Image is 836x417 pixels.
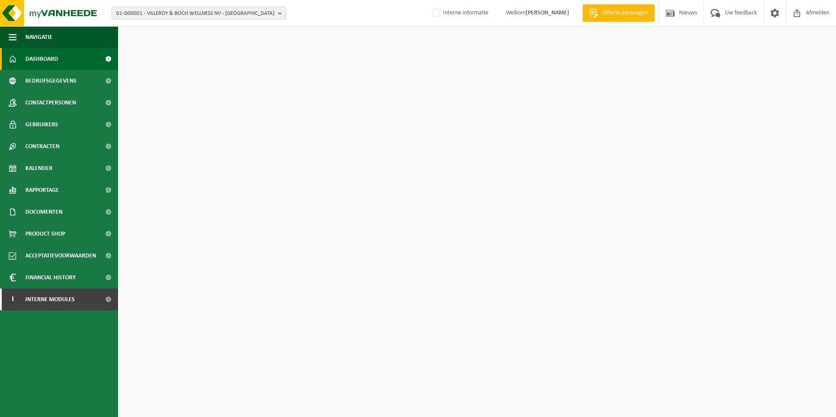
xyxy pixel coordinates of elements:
[600,9,650,17] span: Offerte aanvragen
[25,201,63,223] span: Documenten
[526,10,569,16] strong: [PERSON_NAME]
[25,179,59,201] span: Rapportage
[25,288,75,310] span: Interne modules
[25,114,58,136] span: Gebruikers
[116,7,275,20] span: 01-000001 - VILLEROY & BOCH WELLNESS NV - [GEOGRAPHIC_DATA]
[25,245,96,267] span: Acceptatievoorwaarden
[25,70,77,92] span: Bedrijfsgegevens
[25,26,52,48] span: Navigatie
[582,4,655,22] a: Offerte aanvragen
[25,136,59,157] span: Contracten
[9,288,17,310] span: I
[431,7,488,20] label: Interne informatie
[25,48,58,70] span: Dashboard
[25,92,76,114] span: Contactpersonen
[25,267,76,288] span: Financial History
[111,7,286,20] button: 01-000001 - VILLEROY & BOCH WELLNESS NV - [GEOGRAPHIC_DATA]
[25,223,65,245] span: Product Shop
[25,157,52,179] span: Kalender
